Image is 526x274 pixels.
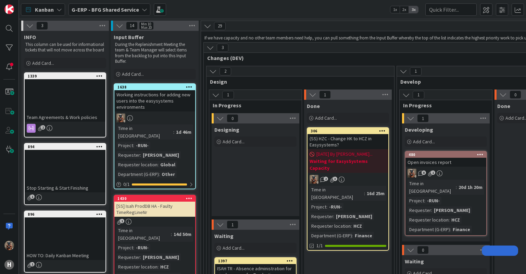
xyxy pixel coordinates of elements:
div: 1430 [114,195,195,202]
span: 1 [30,194,35,199]
div: Time in [GEOGRAPHIC_DATA] [408,180,456,195]
span: Design [210,78,386,85]
div: [PERSON_NAME] [141,151,181,159]
div: 1339 [28,74,105,79]
img: VK [116,114,125,122]
span: Add Card... [223,245,245,251]
span: 0 [510,91,521,99]
img: VK [310,175,318,184]
div: [SS] Isah ProdDB HA - Faulty TimeRegLineNr [114,202,195,217]
div: Open invoices report [405,158,486,167]
span: 1 [431,170,435,175]
a: 1339Team Agreements & Work policies [24,72,106,138]
span: 3x [409,6,418,13]
span: : [424,197,425,204]
div: Finance [451,226,472,233]
div: Project [408,197,424,204]
span: Add Card... [315,115,337,121]
div: -RUN- [134,244,150,251]
span: Designing [214,126,239,133]
div: Max 20 [141,26,152,29]
div: HCZ [159,263,171,271]
span: : [173,128,174,136]
div: 14d 50m [172,230,193,238]
div: 306 [308,128,388,134]
div: Requester location [408,216,449,224]
div: 1638Working instructions for adding new users into the easysystems environments [114,84,195,111]
span: 0 / 1 [123,181,130,188]
div: 896 [25,211,105,217]
div: 896HOW TO: Daily Kanban Meeting [25,211,105,260]
span: Done [497,103,510,109]
div: Project [310,203,326,211]
input: Quick Filter... [425,3,477,16]
span: : [431,206,432,214]
div: Requester [116,151,140,159]
a: 894Stop Starting & Start Finishing [24,143,106,205]
img: Visit kanbanzone.com [4,4,14,14]
span: 1 [227,221,238,229]
span: [DATE] By [PERSON_NAME]... [316,151,373,158]
a: 480Open invoices reportVKTime in [GEOGRAPHIC_DATA]:20d 1h 20mProject:-RUN-Requester:[PERSON_NAME]... [405,151,487,236]
div: 894 [28,144,105,149]
div: 1397 [215,258,296,264]
span: 1 [222,91,234,99]
div: -RUN- [425,197,441,204]
div: HCZ [450,216,462,224]
div: -RUN- [134,142,150,149]
span: : [364,190,365,197]
div: Stop Starting & Start Finishing [25,183,105,192]
div: 0/1 [114,180,195,189]
span: Waiting [405,258,424,265]
div: H [4,260,14,270]
a: 896HOW TO: Daily Kanban Meeting [24,211,106,273]
span: : [333,213,334,220]
div: [PERSON_NAME] [141,253,181,261]
div: Department (G-ERP) [310,232,352,239]
div: Department (G-ERP) [408,226,450,233]
img: VK [4,241,14,250]
div: (SS) HZC - Change HK to HCZ in Easysystems? [308,134,388,149]
div: Min 10 [141,22,151,26]
div: 1430 [117,196,195,201]
div: 896 [28,212,105,217]
span: 3 [36,22,48,30]
div: VK [308,175,388,184]
div: 306(SS) HZC - Change HK to HCZ in Easysystems? [308,128,388,149]
div: Requester [310,213,333,220]
span: Input Buffer [114,34,144,40]
span: 0 [227,114,238,122]
div: Global [159,161,177,168]
span: Done [307,103,320,109]
span: 2 [220,67,231,75]
span: 1x [390,6,400,13]
div: Department (G-ERP) [116,170,159,178]
span: 1/1 [316,242,323,249]
b: G-ERP - BFG Shared Service [72,6,139,13]
div: Working instructions for adding new users into the easysystems environments [114,90,195,111]
div: 1397 [218,259,296,263]
span: 2 [324,177,328,181]
span: Add Card... [32,60,54,66]
div: VK [405,169,486,178]
div: 306 [311,129,388,133]
b: Waiting for EasysSystems Capacity [310,158,386,171]
span: Kanban [35,5,54,14]
div: 480 [409,152,486,157]
div: [PERSON_NAME] [432,206,472,214]
span: 1 [120,219,124,223]
span: Waiting [214,233,234,239]
span: 1 [319,91,331,99]
div: Requester [116,253,140,261]
span: 3 [333,177,337,181]
div: 20d 1h 20m [457,183,484,191]
div: Other [160,170,177,178]
div: 1339Team Agreements & Work policies [25,73,105,122]
span: 3 [217,44,228,52]
span: : [158,161,159,168]
span: 1 [410,67,422,75]
span: : [450,226,451,233]
span: : [159,170,160,178]
div: 894Stop Starting & Start Finishing [25,144,105,192]
span: 2 [41,125,45,130]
